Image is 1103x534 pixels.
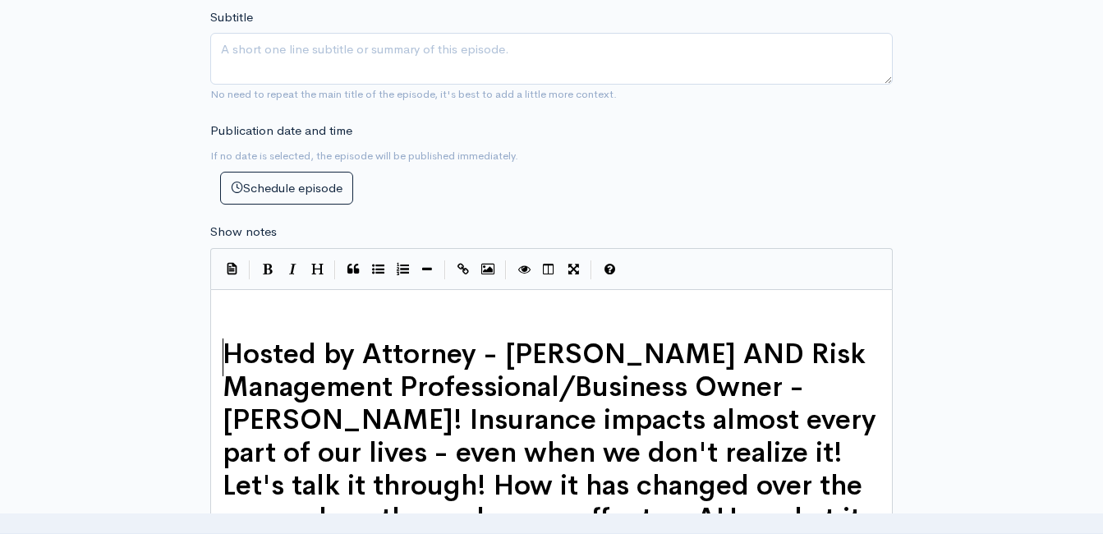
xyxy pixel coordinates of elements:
button: Insert Horizontal Line [415,257,439,282]
button: Toggle Preview [512,257,536,282]
button: Insert Show Notes Template [219,256,244,281]
i: | [444,260,446,279]
i: | [334,260,336,279]
button: Bold [255,257,280,282]
button: Toggle Fullscreen [561,257,586,282]
button: Toggle Side by Side [536,257,561,282]
button: Italic [280,257,305,282]
button: Numbered List [390,257,415,282]
i: | [249,260,250,279]
button: Schedule episode [220,172,353,205]
button: Insert Image [476,257,500,282]
small: No need to repeat the main title of the episode, it's best to add a little more context. [210,87,617,101]
label: Show notes [210,223,277,242]
button: Create Link [451,257,476,282]
button: Heading [305,257,329,282]
label: Subtitle [210,8,253,27]
label: Publication date and time [210,122,352,140]
button: Generic List [365,257,390,282]
small: If no date is selected, the episode will be published immediately. [210,149,518,163]
button: Quote [341,257,365,282]
i: | [591,260,592,279]
i: | [505,260,507,279]
button: Markdown Guide [597,257,622,282]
